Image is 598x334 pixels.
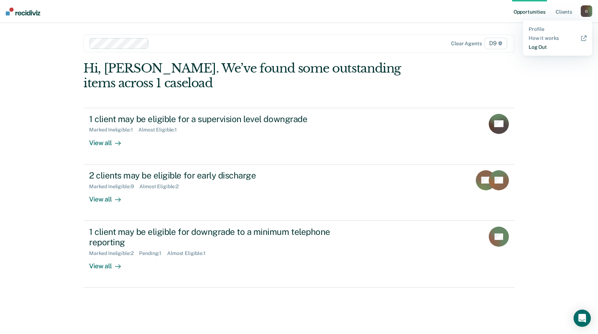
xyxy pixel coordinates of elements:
[451,41,482,47] div: Clear agents
[83,108,515,164] a: 1 client may be eligible for a supervision level downgradeMarked Ineligible:1Almost Eligible:1Vie...
[83,164,515,221] a: 2 clients may be eligible for early dischargeMarked Ineligible:9Almost Eligible:2View all
[529,44,586,50] a: Log Out
[484,38,507,49] span: D9
[529,26,586,32] a: Profile
[89,184,139,190] div: Marked Ineligible : 9
[83,61,428,91] div: Hi, [PERSON_NAME]. We’ve found some outstanding items across 1 caseload
[89,250,139,256] div: Marked Ineligible : 2
[138,127,183,133] div: Almost Eligible : 1
[89,133,129,147] div: View all
[167,250,211,256] div: Almost Eligible : 1
[581,5,592,17] button: G
[139,250,167,256] div: Pending : 1
[83,221,515,288] a: 1 client may be eligible for downgrade to a minimum telephone reportingMarked Ineligible:2Pending...
[529,35,586,41] a: How it works
[574,310,591,327] div: Open Intercom Messenger
[89,114,341,124] div: 1 client may be eligible for a supervision level downgrade
[89,256,129,270] div: View all
[89,170,341,181] div: 2 clients may be eligible for early discharge
[6,8,40,15] img: Recidiviz
[89,189,129,203] div: View all
[139,184,184,190] div: Almost Eligible : 2
[89,227,341,247] div: 1 client may be eligible for downgrade to a minimum telephone reporting
[89,127,138,133] div: Marked Ineligible : 1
